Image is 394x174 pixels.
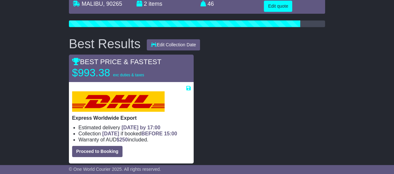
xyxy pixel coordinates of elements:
[69,167,161,172] span: © One World Courier 2025. All rights reserved.
[116,137,128,142] span: $
[103,1,122,7] span: , 90265
[208,1,214,7] span: 46
[141,131,163,136] span: BEFORE
[264,1,292,12] button: Edit quote
[78,131,191,137] li: Collection
[72,58,161,66] span: BEST PRICE & FASTEST
[78,125,191,131] li: Estimated delivery
[72,66,152,79] p: $993.38
[149,1,162,7] span: items
[119,137,128,142] span: 250
[72,146,123,157] button: Proceed to Booking
[102,131,177,136] span: if booked
[72,115,191,121] p: Express Worldwide Export
[144,1,147,7] span: 2
[164,131,177,136] span: 15:00
[66,37,144,51] div: Best Results
[122,125,160,130] span: [DATE] by 17:00
[82,1,103,7] span: MALIBU
[72,91,165,112] img: DHL: Express Worldwide Export
[113,73,144,77] span: exc duties & taxes
[78,137,191,143] li: Warranty of AUD included.
[102,131,119,136] span: [DATE]
[147,39,200,50] button: Edit Collection Date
